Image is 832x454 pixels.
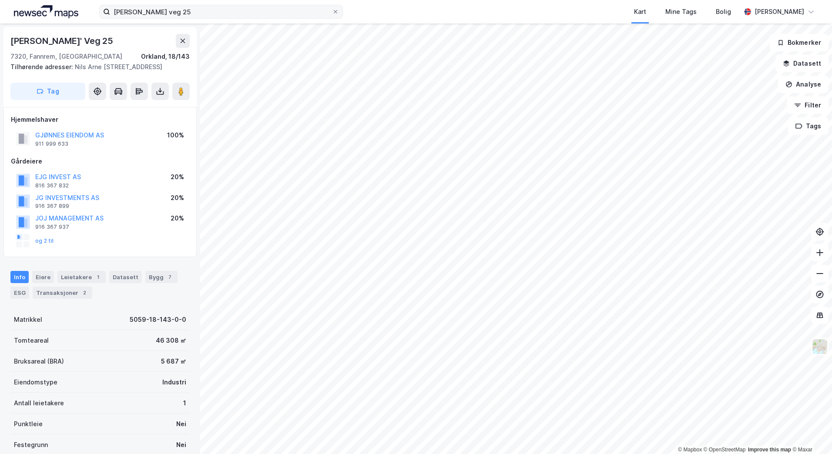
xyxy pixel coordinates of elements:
[94,273,102,281] div: 1
[57,271,106,283] div: Leietakere
[35,203,69,210] div: 916 367 899
[770,34,829,51] button: Bokmerker
[778,76,829,93] button: Analyse
[775,55,829,72] button: Datasett
[10,34,115,48] div: [PERSON_NAME]' Veg 25
[787,97,829,114] button: Filter
[171,172,184,182] div: 20%
[35,182,69,189] div: 816 367 832
[167,130,184,140] div: 100%
[183,398,186,408] div: 1
[10,63,75,70] span: Tilhørende adresser:
[110,5,332,18] input: Søk på adresse, matrikkel, gårdeiere, leietakere eller personer
[665,7,697,17] div: Mine Tags
[141,51,190,62] div: Orkland, 18/143
[788,412,832,454] div: Kontrollprogram for chat
[10,51,122,62] div: 7320, Fannrem, [GEOGRAPHIC_DATA]
[678,447,702,453] a: Mapbox
[176,419,186,429] div: Nei
[704,447,746,453] a: OpenStreetMap
[14,335,49,346] div: Tomteareal
[10,62,183,72] div: Nils Arne [STREET_ADDRESS]
[130,314,186,325] div: 5059-18-143-0-0
[755,7,804,17] div: [PERSON_NAME]
[35,224,69,230] div: 916 367 937
[11,114,189,125] div: Hjemmelshaver
[788,412,832,454] iframe: Chat Widget
[10,83,85,100] button: Tag
[716,7,731,17] div: Bolig
[812,338,828,355] img: Z
[35,140,68,147] div: 911 999 633
[161,356,186,367] div: 5 687 ㎡
[14,398,64,408] div: Antall leietakere
[634,7,646,17] div: Kart
[14,314,42,325] div: Matrikkel
[10,287,29,299] div: ESG
[11,156,189,167] div: Gårdeiere
[171,213,184,224] div: 20%
[145,271,178,283] div: Bygg
[33,287,92,299] div: Transaksjoner
[14,419,43,429] div: Punktleie
[10,271,29,283] div: Info
[156,335,186,346] div: 46 308 ㎡
[14,440,48,450] div: Festegrunn
[14,377,57,387] div: Eiendomstype
[171,193,184,203] div: 20%
[32,271,54,283] div: Eiere
[162,377,186,387] div: Industri
[165,273,174,281] div: 7
[14,356,64,367] div: Bruksareal (BRA)
[748,447,791,453] a: Improve this map
[176,440,186,450] div: Nei
[14,5,78,18] img: logo.a4113a55bc3d86da70a041830d287a7e.svg
[788,117,829,135] button: Tags
[80,288,89,297] div: 2
[109,271,142,283] div: Datasett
